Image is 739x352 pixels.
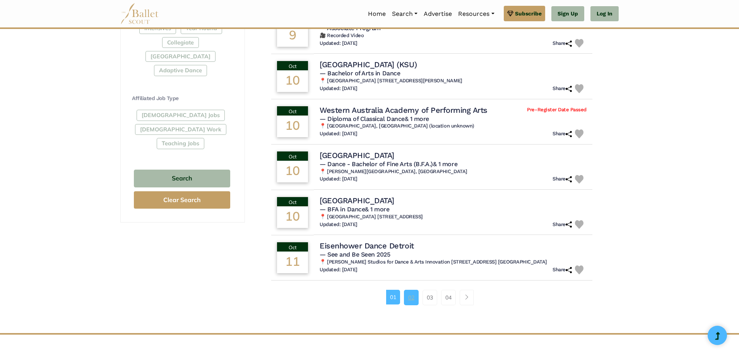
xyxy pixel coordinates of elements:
[320,78,587,84] h6: 📍 [GEOGRAPHIC_DATA] [STREET_ADDRESS][PERSON_NAME]
[553,221,572,228] h6: Share
[527,107,586,113] span: Pre-Register Date Passed
[320,85,358,92] h6: Updated: [DATE]
[515,9,542,18] span: Subscribe
[421,6,455,22] a: Advertise
[277,116,308,137] div: 10
[365,206,389,213] a: & 1 more
[405,115,429,122] a: & 1 more
[551,6,584,22] a: Sign Up
[553,267,572,273] h6: Share
[441,290,456,305] a: 04
[590,6,619,22] a: Log In
[277,252,308,273] div: 11
[389,6,421,22] a: Search
[277,70,308,92] div: 10
[404,290,419,305] a: 02
[277,151,308,161] div: Oct
[320,267,358,273] h6: Updated: [DATE]
[277,197,308,206] div: Oct
[507,9,513,18] img: gem.svg
[365,6,389,22] a: Home
[277,61,308,70] div: Oct
[320,214,587,220] h6: 📍 [GEOGRAPHIC_DATA] [STREET_ADDRESS]
[320,40,358,47] h6: Updated: [DATE]
[320,176,358,182] h6: Updated: [DATE]
[386,290,478,305] nav: Page navigation example
[320,105,488,115] h4: Western Australia Academy of Performing Arts
[132,95,232,102] h4: Affiliated Job Type
[320,115,429,122] span: — Diploma of Classical Dance
[423,290,437,305] a: 03
[320,150,394,160] h4: [GEOGRAPHIC_DATA]
[277,106,308,116] div: Oct
[320,32,587,39] h6: 🎥 Recorded Video
[553,40,572,47] h6: Share
[134,191,230,209] button: Clear Search
[320,241,414,251] h4: Eisenhower Dance Detroit
[386,290,400,304] a: 01
[320,168,587,175] h6: 📍 [PERSON_NAME][GEOGRAPHIC_DATA], [GEOGRAPHIC_DATA]
[455,6,497,22] a: Resources
[320,123,587,129] h6: 📍 [GEOGRAPHIC_DATA], [GEOGRAPHIC_DATA] (location unknown)
[277,242,308,252] div: Oct
[433,160,457,168] a: & 1 more
[553,131,572,137] h6: Share
[320,196,394,206] h4: [GEOGRAPHIC_DATA]
[320,259,587,265] h6: 📍 [PERSON_NAME] Studios for Dance & Arts Innovation [STREET_ADDRESS] [GEOGRAPHIC_DATA]
[320,70,400,77] span: — Bachelor of Arts in Dance
[320,131,358,137] h6: Updated: [DATE]
[320,221,358,228] h6: Updated: [DATE]
[277,206,308,228] div: 10
[277,161,308,182] div: 10
[504,6,545,21] a: Subscribe
[320,60,417,70] h4: [GEOGRAPHIC_DATA] (KSU)
[553,176,572,182] h6: Share
[320,206,389,213] span: — BFA in Dance
[320,251,390,258] span: — See and Be Seen 2025
[134,170,230,188] button: Search
[320,160,457,168] span: — Dance - Bachelor of Fine Arts (B.F.A.)
[553,85,572,92] h6: Share
[277,25,308,47] div: 9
